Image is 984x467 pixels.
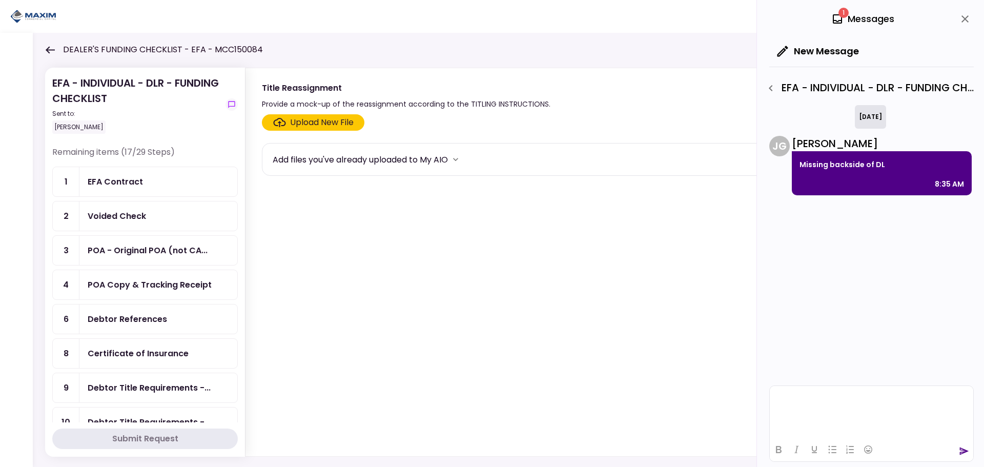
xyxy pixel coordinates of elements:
[262,82,550,94] div: Title Reassignment
[838,8,849,18] span: 1
[52,201,238,231] a: 2Voided Check
[112,433,178,445] div: Submit Request
[770,386,973,437] iframe: Rich Text Area
[53,339,79,368] div: 8
[88,244,208,257] div: POA - Original POA (not CA or GA) (Received in house)
[88,175,143,188] div: EFA Contract
[53,270,79,299] div: 4
[52,270,238,300] a: 4POA Copy & Tracking Receipt
[52,167,238,197] a: 1EFA Contract
[956,10,974,28] button: close
[273,153,448,166] div: Add files you've already uploaded to My AIO
[52,235,238,266] a: 3POA - Original POA (not CA or GA) (Received in house)
[225,98,238,111] button: show-messages
[52,146,238,167] div: Remaining items (17/29 Steps)
[88,347,189,360] div: Certificate of Insurance
[262,114,364,131] span: Click here to upload the required document
[855,105,886,129] div: [DATE]
[88,381,211,394] div: Debtor Title Requirements - Other Requirements
[262,98,550,110] div: Provide a mock-up of the reassignment according to the TITLING INSTRUCTIONS.
[53,201,79,231] div: 2
[52,429,238,449] button: Submit Request
[769,38,867,65] button: New Message
[53,304,79,334] div: 6
[52,373,238,403] a: 9Debtor Title Requirements - Other Requirements
[10,9,56,24] img: Partner icon
[52,120,106,134] div: [PERSON_NAME]
[806,442,823,457] button: Underline
[53,167,79,196] div: 1
[88,313,167,326] div: Debtor References
[792,136,972,151] div: [PERSON_NAME]
[53,408,79,437] div: 10
[788,442,805,457] button: Italic
[831,11,894,27] div: Messages
[52,304,238,334] a: 6Debtor References
[53,236,79,265] div: 3
[770,442,787,457] button: Bold
[799,158,964,171] p: Missing backside of DL
[245,68,963,457] div: Title ReassignmentProvide a mock-up of the reassignment according to the TITLING INSTRUCTIONS.sho...
[824,442,841,457] button: Bullet list
[52,75,221,134] div: EFA - INDIVIDUAL - DLR - FUNDING CHECKLIST
[63,44,263,56] h1: DEALER'S FUNDING CHECKLIST - EFA - MCC150084
[52,407,238,437] a: 10Debtor Title Requirements - Proof of IRP or Exemption
[53,373,79,402] div: 9
[448,152,463,167] button: more
[859,442,877,457] button: Emojis
[762,79,974,97] div: EFA - INDIVIDUAL - DLR - FUNDING CHECKLIST - Debtor CDL or Driver License
[959,446,969,456] button: send
[88,416,211,429] div: Debtor Title Requirements - Proof of IRP or Exemption
[769,136,790,156] div: J G
[842,442,859,457] button: Numbered list
[52,109,221,118] div: Sent to:
[935,178,964,190] div: 8:35 AM
[290,116,354,129] div: Upload New File
[52,338,238,369] a: 8Certificate of Insurance
[88,210,146,222] div: Voided Check
[88,278,212,291] div: POA Copy & Tracking Receipt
